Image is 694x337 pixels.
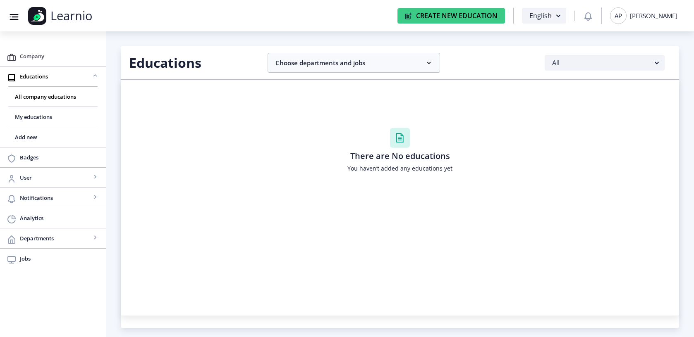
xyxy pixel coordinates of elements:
[8,127,98,147] a: Add new
[630,12,677,20] div: [PERSON_NAME]
[15,92,91,102] span: All company educations
[347,164,452,173] span: You haven’t added any educations yet
[397,8,505,24] button: Create New Education
[20,233,91,243] span: Departments
[20,254,99,263] span: Jobs
[610,7,627,24] div: AP
[522,8,566,24] button: English
[129,55,255,71] h2: Educations
[405,12,412,19] img: create-new-education-icon.svg
[20,152,99,162] span: Badges
[350,152,450,160] span: There are No educations
[20,213,99,223] span: Analytics
[8,87,98,107] a: All company educations
[15,132,91,142] span: Add new
[390,128,410,148] img: empty-state-education.svg
[8,107,98,127] a: My educations
[20,51,99,61] span: Company
[50,12,92,20] p: Learnio
[20,71,91,81] span: Educations
[268,53,440,73] nb-accordion-item-header: Choose departments and jobs
[20,193,91,203] span: Notifications
[28,7,126,25] a: Learnio
[545,55,665,71] button: All
[20,173,91,183] span: User
[15,112,91,122] span: My educations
